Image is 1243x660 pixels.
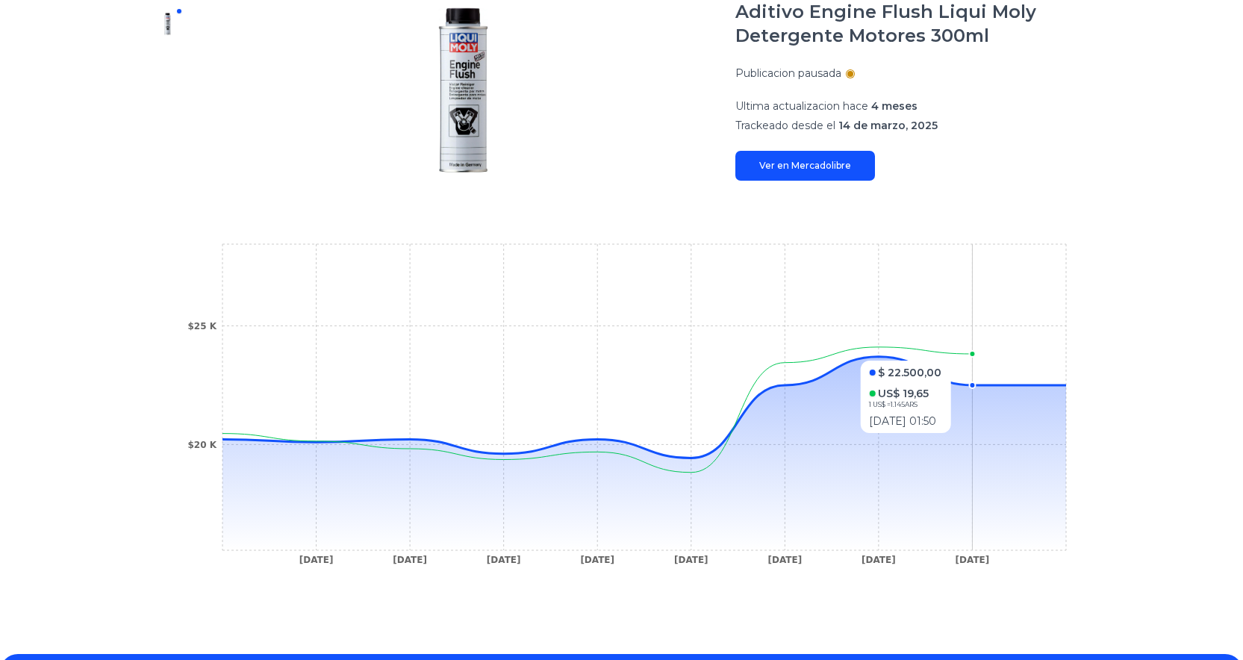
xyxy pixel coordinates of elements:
tspan: $25 K [187,321,216,331]
span: 14 de marzo, 2025 [838,119,938,132]
span: 4 meses [871,99,918,113]
tspan: [DATE] [955,555,989,565]
a: Ver en Mercadolibre [735,151,875,181]
tspan: [DATE] [673,555,708,565]
img: Aditivo Engine Flush Liqui Moly Detergente Motores 300ml [156,12,180,36]
tspan: [DATE] [862,555,896,565]
tspan: [DATE] [767,555,802,565]
tspan: [DATE] [486,555,520,565]
span: Ultima actualizacion hace [735,99,868,113]
span: Trackeado desde el [735,119,835,132]
tspan: [DATE] [580,555,614,565]
tspan: $20 K [187,440,216,450]
p: Publicacion pausada [735,66,841,81]
tspan: [DATE] [299,555,333,565]
tspan: [DATE] [393,555,427,565]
